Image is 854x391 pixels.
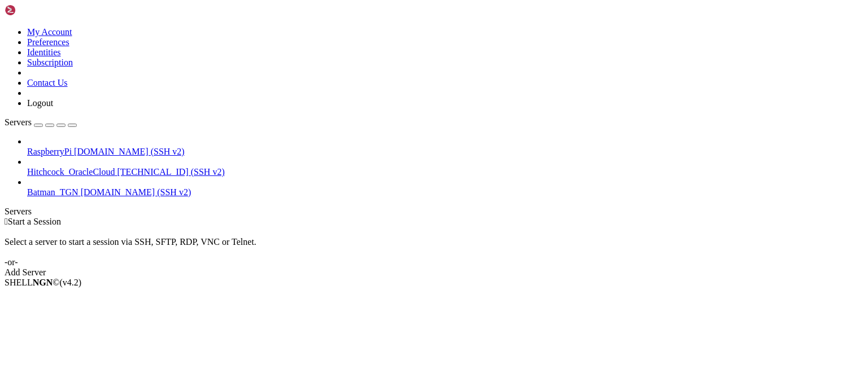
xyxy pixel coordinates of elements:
[27,78,68,87] a: Contact Us
[5,278,81,287] span: SHELL ©
[27,187,79,197] span: Batman_TGN
[5,5,69,16] img: Shellngn
[27,27,72,37] a: My Account
[33,278,53,287] b: NGN
[27,177,849,197] li: Batman_TGN [DOMAIN_NAME] (SSH v2)
[27,157,849,177] li: Hitchcock_OracleCloud [TECHNICAL_ID] (SSH v2)
[5,267,849,278] div: Add Server
[27,167,849,177] a: Hitchcock_OracleCloud [TECHNICAL_ID] (SSH v2)
[81,187,191,197] span: [DOMAIN_NAME] (SSH v2)
[27,147,849,157] a: RaspberryPi [DOMAIN_NAME] (SSH v2)
[5,227,849,267] div: Select a server to start a session via SSH, SFTP, RDP, VNC or Telnet. -or-
[27,137,849,157] li: RaspberryPi [DOMAIN_NAME] (SSH v2)
[8,217,61,226] span: Start a Session
[27,98,53,108] a: Logout
[27,47,61,57] a: Identities
[5,117,32,127] span: Servers
[27,58,73,67] a: Subscription
[27,167,115,177] span: Hitchcock_OracleCloud
[27,187,849,197] a: Batman_TGN [DOMAIN_NAME] (SSH v2)
[74,147,185,156] span: [DOMAIN_NAME] (SSH v2)
[27,147,72,156] span: RaspberryPi
[60,278,82,287] span: 4.2.0
[5,217,8,226] span: 
[117,167,225,177] span: [TECHNICAL_ID] (SSH v2)
[5,117,77,127] a: Servers
[27,37,69,47] a: Preferences
[5,207,849,217] div: Servers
